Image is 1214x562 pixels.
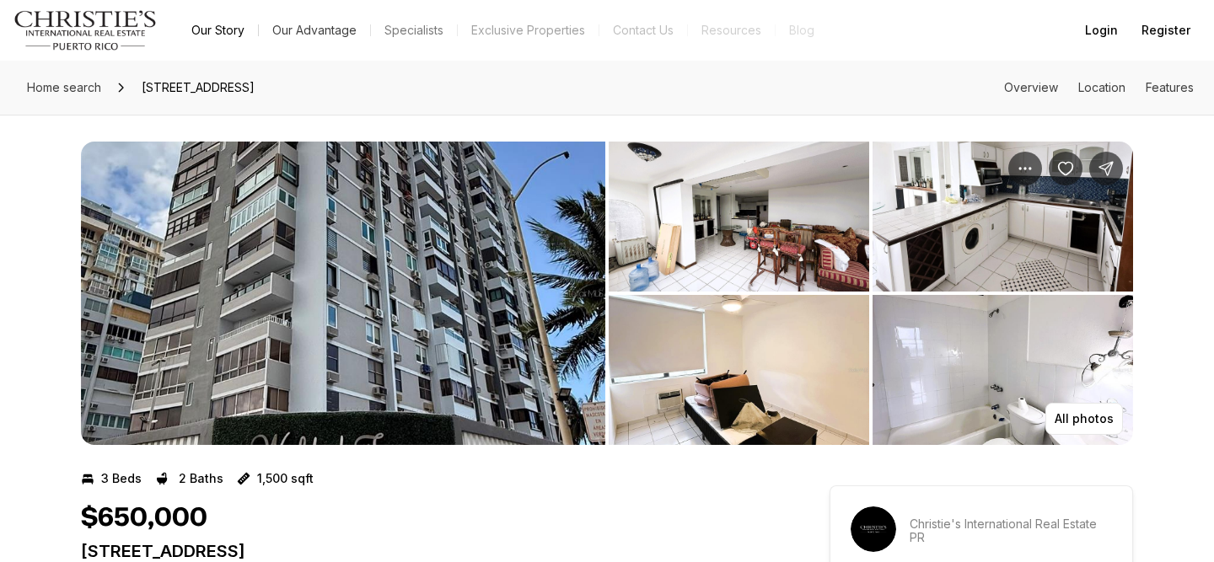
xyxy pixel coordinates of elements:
div: Listing Photos [81,142,1133,445]
a: Our Story [178,19,258,42]
p: 1,500 sqft [257,472,314,485]
p: 2 Baths [179,472,223,485]
a: Exclusive Properties [458,19,599,42]
span: Home search [27,80,101,94]
a: Blog [776,19,828,42]
li: 1 of 4 [81,142,605,445]
button: View image gallery [609,295,869,445]
button: Save Property: 4123 ISLA VERDE AVENUE #203 [1049,152,1082,185]
p: Christie's International Real Estate PR [910,517,1112,544]
button: Contact Us [599,19,687,42]
a: Specialists [371,19,457,42]
li: 2 of 4 [609,142,1133,445]
button: Login [1075,13,1128,47]
button: View image gallery [873,142,1133,292]
p: All photos [1055,412,1114,426]
a: Skip to: Features [1146,80,1194,94]
span: [STREET_ADDRESS] [135,74,261,101]
span: Register [1141,24,1190,37]
img: logo [13,10,158,51]
button: Property options [1008,152,1042,185]
button: View image gallery [873,295,1133,445]
nav: Page section menu [1004,81,1194,94]
button: View image gallery [609,142,869,292]
a: Our Advantage [259,19,370,42]
button: Register [1131,13,1201,47]
span: Login [1085,24,1118,37]
button: All photos [1045,403,1123,435]
button: View image gallery [81,142,605,445]
p: 3 Beds [101,472,142,485]
button: Share Property: 4123 ISLA VERDE AVENUE #203 [1089,152,1123,185]
a: Home search [20,74,108,101]
h1: $650,000 [81,502,207,534]
a: Skip to: Location [1078,80,1125,94]
a: Skip to: Overview [1004,80,1058,94]
a: Resources [688,19,775,42]
p: [STREET_ADDRESS] [81,541,769,561]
